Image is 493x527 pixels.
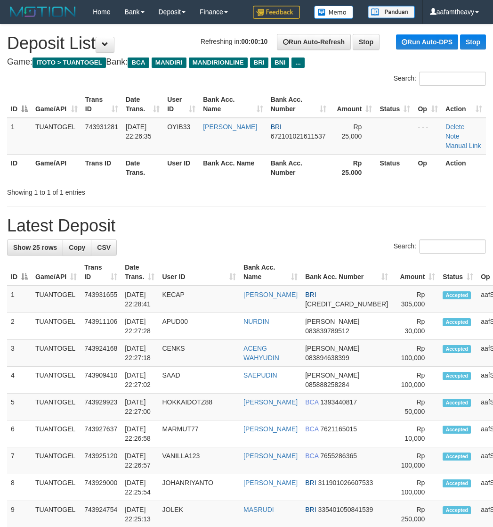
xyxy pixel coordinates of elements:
th: ID [7,154,32,181]
span: BCA [305,452,318,460]
span: Refreshing in: [201,38,267,45]
a: [PERSON_NAME] [243,398,298,406]
td: 5 [7,394,32,420]
span: Copy 341001029689532 to clipboard [305,300,388,308]
span: BRI [305,479,316,486]
label: Search: [394,72,486,86]
a: Stop [460,34,486,49]
td: 743931655 [81,286,121,313]
th: Date Trans.: activate to sort column ascending [122,91,163,118]
a: SAEPUDIN [243,371,277,379]
th: Rp 25.000 [330,154,376,181]
a: Stop [353,34,380,50]
td: [DATE] 22:26:57 [121,447,158,474]
th: User ID [163,154,199,181]
th: Bank Acc. Number: activate to sort column ascending [267,91,330,118]
a: ACENG WAHYUDIN [243,345,279,362]
td: TUANTOGEL [32,340,81,367]
th: Date Trans.: activate to sort column ascending [121,259,158,286]
th: Action [442,154,486,181]
a: Run Auto-DPS [396,34,458,49]
td: VANILLA123 [158,447,240,474]
span: OYIB33 [167,123,190,131]
img: MOTION_logo.png [7,5,79,19]
th: Trans ID: activate to sort column ascending [81,259,121,286]
td: TUANTOGEL [32,474,81,501]
td: TUANTOGEL [32,118,81,155]
img: Button%20Memo.svg [314,6,354,19]
td: 743925120 [81,447,121,474]
span: BRI [250,58,268,68]
td: [DATE] 22:27:18 [121,340,158,367]
td: Rp 10,000 [392,420,439,447]
td: 743909410 [81,367,121,394]
span: BNI [271,58,289,68]
td: TUANTOGEL [32,447,81,474]
th: Op: activate to sort column ascending [414,91,442,118]
td: KECAP [158,286,240,313]
span: BRI [305,291,316,298]
span: ITOTO > TUANTOGEL [32,58,106,68]
th: Status: activate to sort column ascending [439,259,477,286]
th: Bank Acc. Number [267,154,330,181]
th: Status [376,154,414,181]
td: TUANTOGEL [32,394,81,420]
td: MARMUT77 [158,420,240,447]
td: [DATE] 22:25:54 [121,474,158,501]
td: 2 [7,313,32,340]
a: Manual Link [445,142,481,149]
a: [PERSON_NAME] [243,425,298,433]
th: Bank Acc. Name [199,154,267,181]
td: 6 [7,420,32,447]
th: Bank Acc. Number: activate to sort column ascending [301,259,392,286]
th: Trans ID: activate to sort column ascending [81,91,122,118]
a: Delete [445,123,464,131]
td: Rp 50,000 [392,394,439,420]
a: Show 25 rows [7,239,63,255]
th: Status: activate to sort column ascending [376,91,414,118]
th: Bank Acc. Name: activate to sort column ascending [199,91,267,118]
td: APUD00 [158,313,240,340]
td: 3 [7,340,32,367]
span: CSV [97,244,111,251]
td: Rp 100,000 [392,474,439,501]
a: [PERSON_NAME] [243,479,298,486]
th: User ID: activate to sort column ascending [163,91,199,118]
td: HOKKAIDOTZ88 [158,394,240,420]
td: 743929000 [81,474,121,501]
span: BCA [305,425,318,433]
img: panduan.png [368,6,415,18]
th: ID: activate to sort column descending [7,259,32,286]
td: Rp 30,000 [392,313,439,340]
span: [PERSON_NAME] [305,345,359,352]
td: 7 [7,447,32,474]
span: Accepted [443,372,471,380]
span: BRI [271,123,282,131]
strong: 00:00:10 [241,38,267,45]
td: 8 [7,474,32,501]
th: Game/API: activate to sort column ascending [32,259,81,286]
td: [DATE] 22:28:41 [121,286,158,313]
span: Accepted [443,291,471,299]
span: [PERSON_NAME] [305,318,359,325]
span: Copy 083839789512 to clipboard [305,327,349,335]
td: 743929923 [81,394,121,420]
td: 1 [7,118,32,155]
th: User ID: activate to sort column ascending [158,259,240,286]
td: Rp 100,000 [392,367,439,394]
td: JOHANRIYANTO [158,474,240,501]
span: BCA [305,398,318,406]
td: TUANTOGEL [32,420,81,447]
a: Note [445,132,460,140]
span: [DATE] 22:26:35 [126,123,152,140]
span: Show 25 rows [13,244,57,251]
a: NURDIN [243,318,269,325]
td: Rp 100,000 [392,447,439,474]
span: BRI [305,506,316,513]
a: MASRUDI [243,506,274,513]
th: Game/API: activate to sort column ascending [32,91,81,118]
th: ID: activate to sort column descending [7,91,32,118]
span: Copy 7655286365 to clipboard [320,452,357,460]
td: 4 [7,367,32,394]
span: 743931281 [85,123,118,131]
